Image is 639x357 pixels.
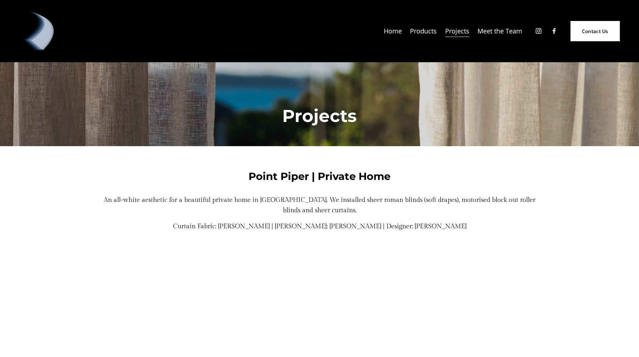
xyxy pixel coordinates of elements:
[94,195,545,215] p: An all-white aesthetic for a beautiful private home in [GEOGRAPHIC_DATA]. We installed sheer roma...
[410,25,437,37] span: Products
[384,25,402,37] a: Home
[94,169,545,183] h4: Point Piper | Private Home
[551,27,558,34] a: Facebook
[410,25,437,37] a: folder dropdown
[570,21,620,42] a: Contact Us
[169,105,470,127] h1: Projects
[19,11,58,50] img: Debonair | Curtains, Blinds, Shutters &amp; Awnings
[94,221,545,231] p: Curtain Fabric: [PERSON_NAME] | [PERSON_NAME]: [PERSON_NAME] | Designer: [PERSON_NAME]
[477,25,522,37] a: Meet the Team
[445,25,469,37] a: Projects
[535,27,542,34] a: Instagram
